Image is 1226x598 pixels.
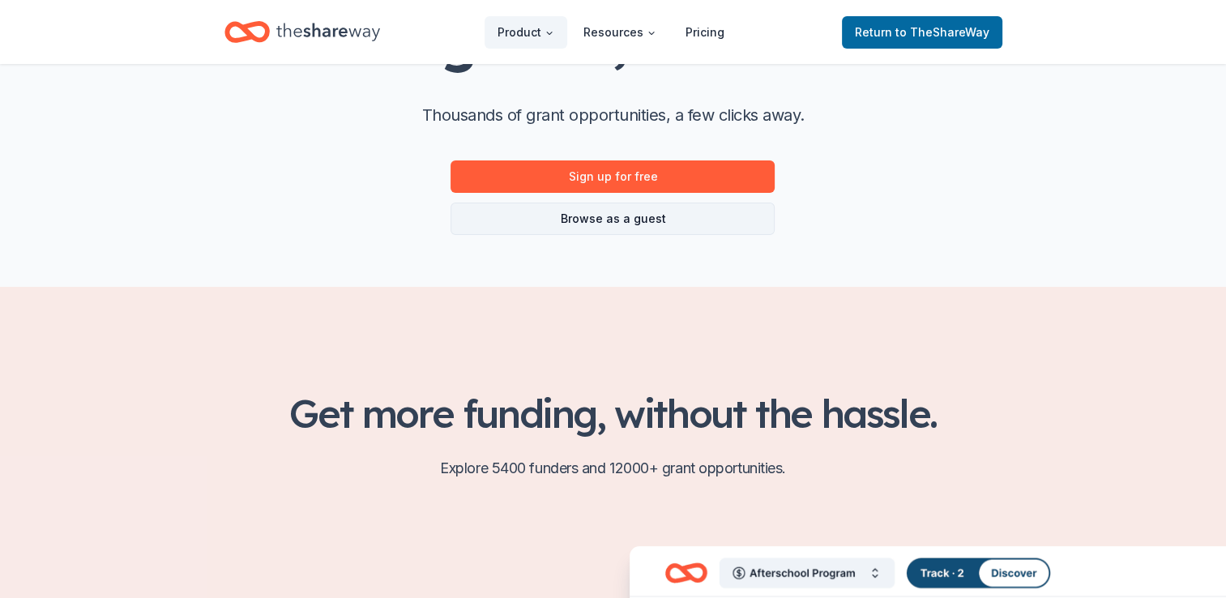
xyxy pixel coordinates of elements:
a: Home [224,13,380,51]
span: to TheShareWay [895,25,989,39]
button: Resources [570,16,669,49]
p: Thousands of grant opportunities, a few clicks away. [421,102,804,128]
button: Product [485,16,567,49]
p: Explore 5400 funders and 12000+ grant opportunities. [224,455,1002,481]
h2: Get more funding, without the hassle. [224,391,1002,436]
a: Pricing [673,16,737,49]
a: Returnto TheShareWay [842,16,1002,49]
nav: Main [485,13,737,51]
span: Return [855,23,989,42]
a: Sign up for free [451,160,775,193]
a: Browse as a guest [451,203,775,235]
h1: Find grants, in seconds [306,6,919,70]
